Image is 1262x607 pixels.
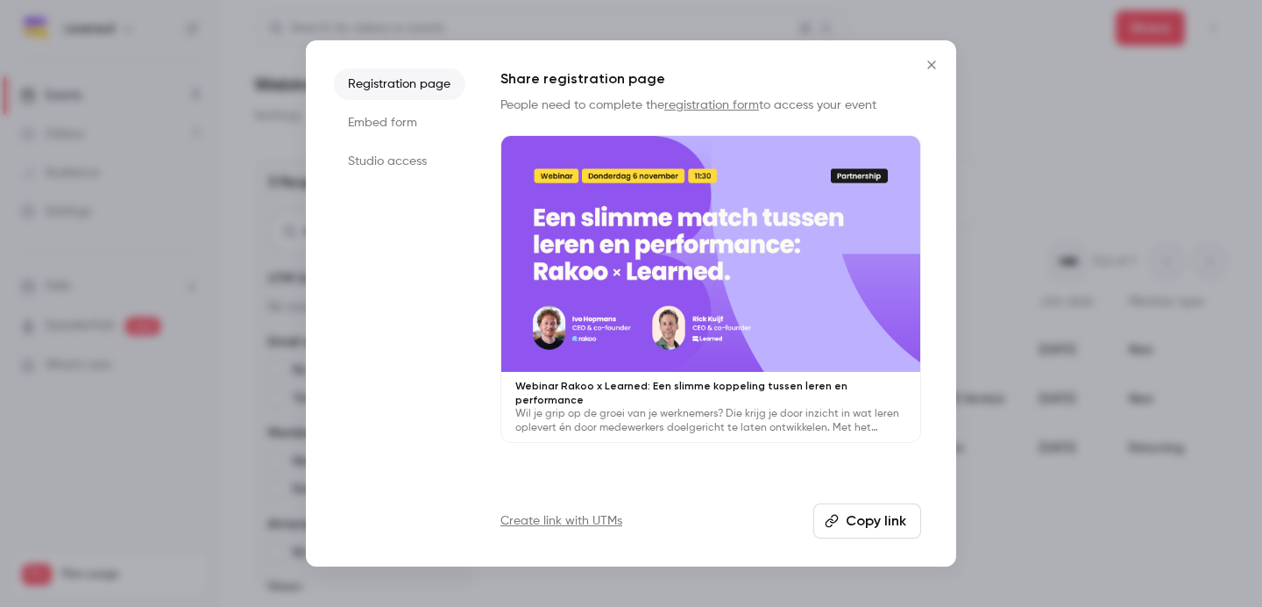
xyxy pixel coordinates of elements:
li: Embed form [334,107,465,139]
li: Registration page [334,68,465,100]
h1: Share registration page [500,68,921,89]
p: Webinar Rakoo x Learned: Een slimme koppeling tussen leren en performance [515,379,906,407]
a: Create link with UTMs [500,512,622,530]
a: registration form [664,99,759,111]
a: Webinar Rakoo x Learned: Een slimme koppeling tussen leren en performanceWil je grip op de groei ... [500,135,921,443]
p: Wil je grip op de groei van je werknemers? Die krijg je door inzicht in wat leren oplevert én doo... [515,407,906,435]
button: Close [914,47,949,82]
li: Studio access [334,146,465,177]
button: Copy link [813,503,921,539]
p: People need to complete the to access your event [500,96,921,114]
